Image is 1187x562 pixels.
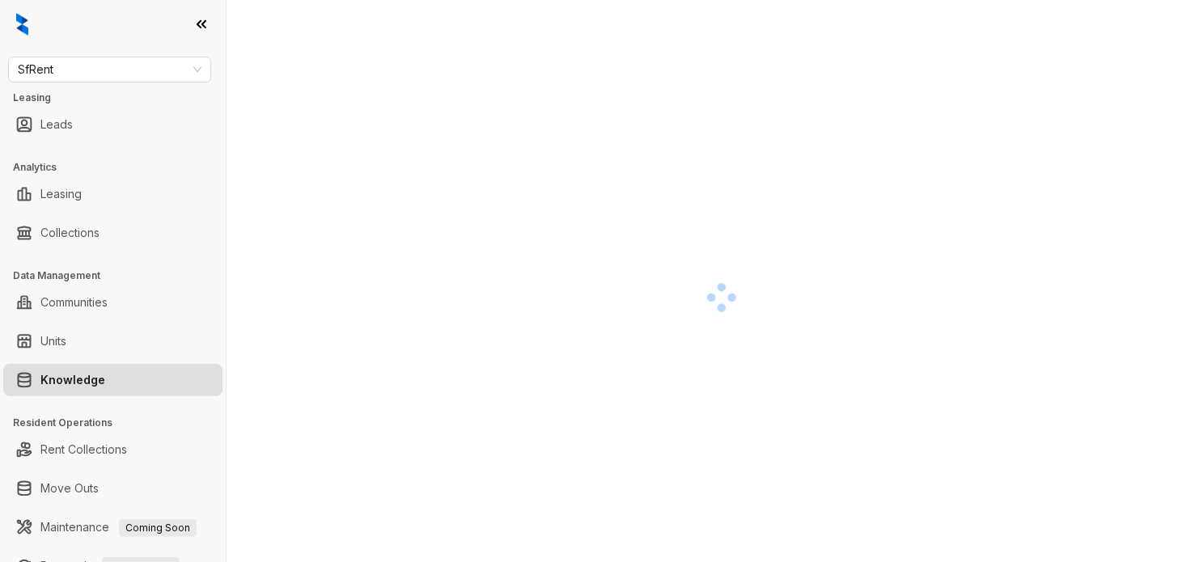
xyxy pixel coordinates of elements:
[40,178,82,210] a: Leasing
[3,325,223,357] li: Units
[40,108,73,141] a: Leads
[40,286,108,319] a: Communities
[13,416,226,430] h3: Resident Operations
[13,160,226,175] h3: Analytics
[3,217,223,249] li: Collections
[3,178,223,210] li: Leasing
[3,433,223,466] li: Rent Collections
[40,433,127,466] a: Rent Collections
[13,91,226,105] h3: Leasing
[40,325,66,357] a: Units
[3,472,223,505] li: Move Outs
[119,519,197,537] span: Coming Soon
[3,364,223,396] li: Knowledge
[13,268,226,283] h3: Data Management
[40,217,100,249] a: Collections
[40,364,105,396] a: Knowledge
[3,286,223,319] li: Communities
[3,511,223,543] li: Maintenance
[16,13,28,36] img: logo
[3,108,223,141] li: Leads
[18,57,201,82] span: SfRent
[40,472,99,505] a: Move Outs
